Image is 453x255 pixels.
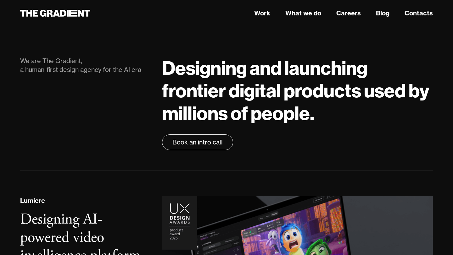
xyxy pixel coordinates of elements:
a: What we do [285,8,321,18]
a: Book an intro call [162,134,233,150]
a: Blog [376,8,389,18]
div: We are The Gradient, a human-first design agency for the AI era [20,57,149,74]
a: Work [254,8,270,18]
h1: Designing and launching frontier digital products used by millions of people. [162,57,433,124]
div: Lumiere [20,196,45,205]
a: Careers [336,8,361,18]
a: Contacts [405,8,433,18]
